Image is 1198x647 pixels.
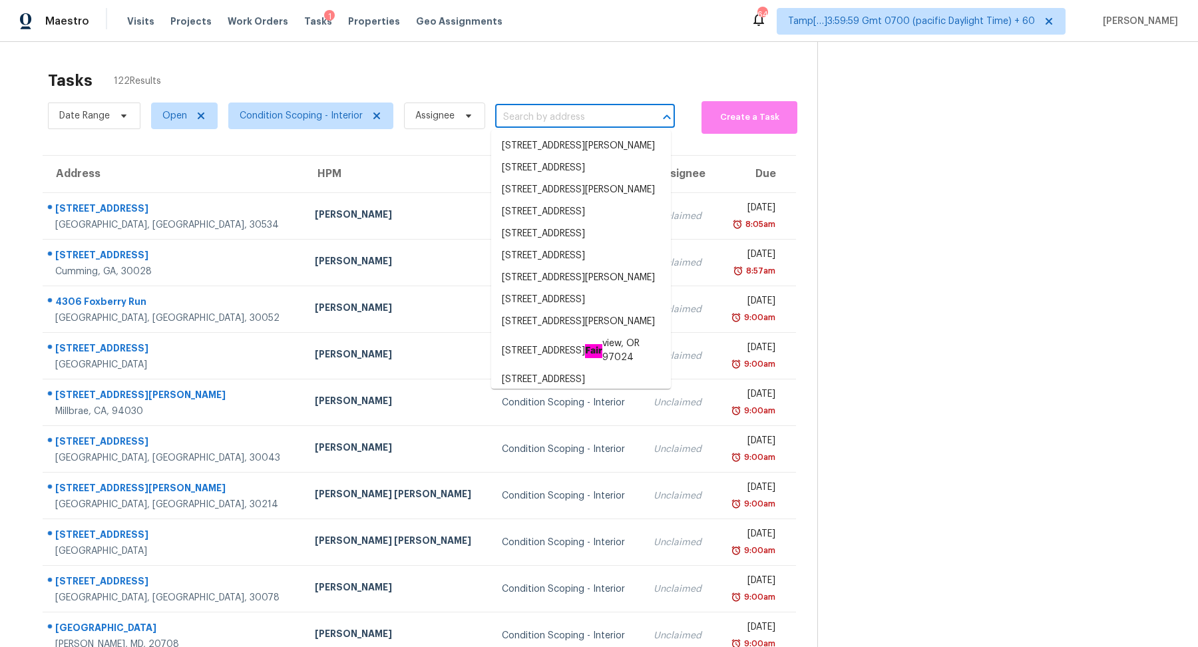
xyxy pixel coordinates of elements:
[727,294,775,311] div: [DATE]
[654,489,705,503] div: Unclaimed
[55,528,294,544] div: [STREET_ADDRESS]
[757,8,767,21] div: 641
[654,582,705,596] div: Unclaimed
[55,388,294,405] div: [STREET_ADDRESS][PERSON_NAME]
[731,590,741,604] img: Overdue Alarm Icon
[502,489,633,503] div: Condition Scoping - Interior
[491,267,671,289] li: [STREET_ADDRESS][PERSON_NAME]
[55,621,294,638] div: [GEOGRAPHIC_DATA]
[55,481,294,498] div: [STREET_ADDRESS][PERSON_NAME]
[55,248,294,265] div: [STREET_ADDRESS]
[45,15,89,28] span: Maestro
[43,156,304,193] th: Address
[315,301,481,318] div: [PERSON_NAME]
[654,256,705,270] div: Unclaimed
[727,481,775,497] div: [DATE]
[315,487,481,504] div: [PERSON_NAME] [PERSON_NAME]
[491,245,671,267] li: [STREET_ADDRESS]
[55,574,294,591] div: [STREET_ADDRESS]
[170,15,212,28] span: Projects
[491,157,671,179] li: [STREET_ADDRESS]
[733,264,743,278] img: Overdue Alarm Icon
[654,536,705,549] div: Unclaimed
[741,590,775,604] div: 9:00am
[743,264,775,278] div: 8:57am
[491,135,671,157] li: [STREET_ADDRESS][PERSON_NAME]
[495,107,638,128] input: Search by address
[654,443,705,456] div: Unclaimed
[741,404,775,417] div: 9:00am
[654,210,705,223] div: Unclaimed
[315,441,481,457] div: [PERSON_NAME]
[654,349,705,363] div: Unclaimed
[502,443,633,456] div: Condition Scoping - Interior
[48,74,93,87] h2: Tasks
[727,201,775,218] div: [DATE]
[304,156,491,193] th: HPM
[55,498,294,511] div: [GEOGRAPHIC_DATA], [GEOGRAPHIC_DATA], 30214
[491,369,671,391] li: [STREET_ADDRESS]
[643,156,716,193] th: Assignee
[415,109,455,122] span: Assignee
[315,254,481,271] div: [PERSON_NAME]
[708,110,791,125] span: Create a Task
[727,341,775,357] div: [DATE]
[315,347,481,364] div: [PERSON_NAME]
[502,629,633,642] div: Condition Scoping - Interior
[701,101,797,134] button: Create a Task
[55,218,294,232] div: [GEOGRAPHIC_DATA], [GEOGRAPHIC_DATA], 30534
[55,435,294,451] div: [STREET_ADDRESS]
[315,208,481,224] div: [PERSON_NAME]
[654,629,705,642] div: Unclaimed
[731,544,741,557] img: Overdue Alarm Icon
[502,396,633,409] div: Condition Scoping - Interior
[731,311,741,324] img: Overdue Alarm Icon
[55,591,294,604] div: [GEOGRAPHIC_DATA], [GEOGRAPHIC_DATA], 30078
[416,15,502,28] span: Geo Assignments
[348,15,400,28] span: Properties
[127,15,154,28] span: Visits
[732,218,743,231] img: Overdue Alarm Icon
[491,311,671,333] li: [STREET_ADDRESS][PERSON_NAME]
[55,202,294,218] div: [STREET_ADDRESS]
[491,223,671,245] li: [STREET_ADDRESS]
[743,218,775,231] div: 8:05am
[55,312,294,325] div: [GEOGRAPHIC_DATA], [GEOGRAPHIC_DATA], 30052
[55,544,294,558] div: [GEOGRAPHIC_DATA]
[55,265,294,278] div: Cumming, GA, 30028
[491,201,671,223] li: [STREET_ADDRESS]
[491,179,671,201] li: [STREET_ADDRESS][PERSON_NAME]
[315,580,481,597] div: [PERSON_NAME]
[731,404,741,417] img: Overdue Alarm Icon
[315,534,481,550] div: [PERSON_NAME] [PERSON_NAME]
[55,358,294,371] div: [GEOGRAPHIC_DATA]
[741,311,775,324] div: 9:00am
[741,544,775,557] div: 9:00am
[491,333,671,369] li: [STREET_ADDRESS] view, OR 97024
[55,295,294,312] div: 4306 Foxberry Run
[585,344,602,358] ah_el_jm_1744357264141: Fair
[741,357,775,371] div: 9:00am
[55,341,294,358] div: [STREET_ADDRESS]
[727,620,775,637] div: [DATE]
[240,109,363,122] span: Condition Scoping - Interior
[716,156,796,193] th: Due
[731,357,741,371] img: Overdue Alarm Icon
[731,451,741,464] img: Overdue Alarm Icon
[658,108,676,126] button: Close
[727,434,775,451] div: [DATE]
[315,627,481,644] div: [PERSON_NAME]
[315,394,481,411] div: [PERSON_NAME]
[55,451,294,465] div: [GEOGRAPHIC_DATA], [GEOGRAPHIC_DATA], 30043
[55,405,294,418] div: Millbrae, CA, 94030
[502,582,633,596] div: Condition Scoping - Interior
[1098,15,1178,28] span: [PERSON_NAME]
[741,451,775,464] div: 9:00am
[727,387,775,404] div: [DATE]
[727,527,775,544] div: [DATE]
[727,574,775,590] div: [DATE]
[304,17,332,26] span: Tasks
[727,248,775,264] div: [DATE]
[731,497,741,511] img: Overdue Alarm Icon
[654,396,705,409] div: Unclaimed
